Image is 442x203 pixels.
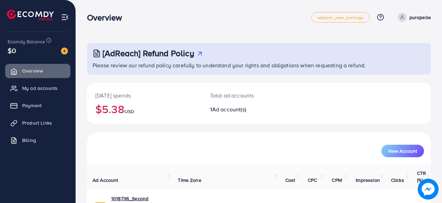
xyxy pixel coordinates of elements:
[61,48,68,54] img: image
[95,102,193,116] h2: $5.38
[409,13,431,22] p: puropelle
[22,85,58,92] span: My ad accounts
[5,133,70,147] a: Billing
[308,177,317,184] span: CPC
[22,137,36,144] span: Billing
[5,116,70,130] a: Product Links
[317,15,364,20] span: adreach_new_package
[332,177,341,184] span: CPM
[22,119,52,126] span: Product Links
[417,170,426,184] span: CTR (%)
[93,61,427,69] p: Please review our refund policy carefully to understand your rights and obligations when requesti...
[5,81,70,95] a: My ad accounts
[381,145,424,157] button: New Account
[391,177,404,184] span: Clicks
[210,106,279,113] h2: 1
[22,102,42,109] span: Payment
[93,177,118,184] span: Ad Account
[356,177,380,184] span: Impression
[103,48,194,58] h3: [AdReach] Refund Policy
[8,45,16,56] span: $0
[388,149,417,153] span: New Account
[311,12,370,23] a: adreach_new_package
[7,10,54,20] img: logo
[87,12,128,23] h3: Overview
[210,91,279,100] p: Total ad accounts
[395,13,431,22] a: puropelle
[95,91,193,100] p: [DATE] spends
[8,38,45,45] span: Ecomdy Balance
[5,99,70,112] a: Payment
[178,177,201,184] span: Time Zone
[124,108,134,115] span: USD
[5,64,70,78] a: Overview
[285,177,295,184] span: Cost
[212,105,246,113] span: Ad account(s)
[22,67,43,74] span: Overview
[418,179,439,200] img: image
[61,13,69,21] img: menu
